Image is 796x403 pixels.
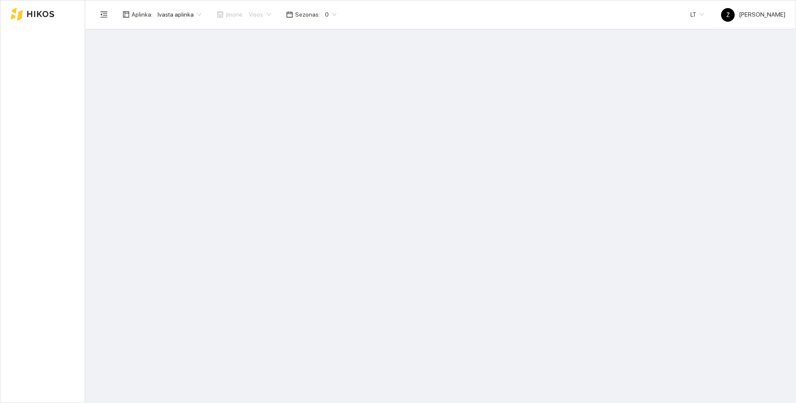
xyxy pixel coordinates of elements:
[158,8,201,21] span: Ivasta aplinka
[123,11,129,18] span: layout
[325,8,336,21] span: 0
[132,10,152,19] span: Aplinka :
[726,8,730,22] span: Ž
[95,6,112,23] button: menu-fold
[217,11,224,18] span: shop
[100,11,108,18] span: menu-fold
[286,11,293,18] span: calendar
[249,8,271,21] span: Visos
[295,10,320,19] span: Sezonas :
[690,8,704,21] span: LT
[226,10,244,19] span: Įmonė :
[721,11,785,18] span: [PERSON_NAME]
